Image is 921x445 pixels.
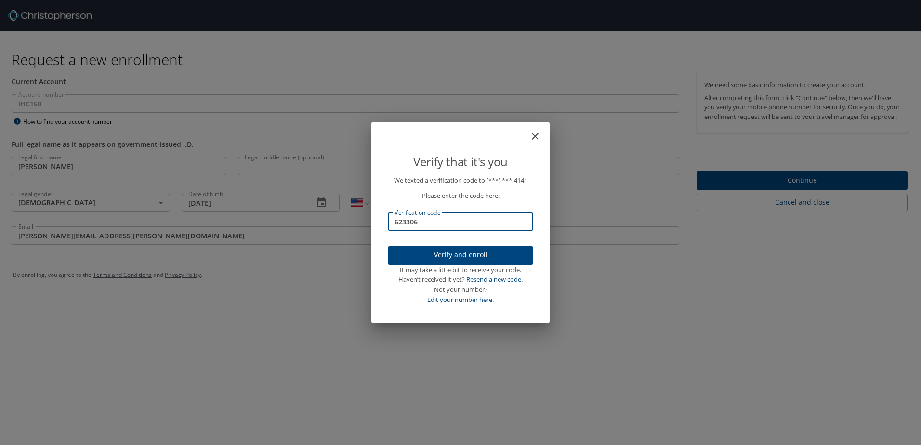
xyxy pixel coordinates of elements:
a: Resend a new code. [466,275,523,284]
div: Haven’t received it yet? [388,275,533,285]
div: Not your number? [388,285,533,295]
p: We texted a verification code to (***) ***- 4141 [388,175,533,185]
button: Verify and enroll [388,246,533,265]
p: Please enter the code here: [388,191,533,201]
button: close [534,126,546,137]
div: It may take a little bit to receive your code. [388,265,533,275]
p: Verify that it's you [388,153,533,171]
span: Verify and enroll [395,249,526,261]
a: Edit your number here. [427,295,494,304]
